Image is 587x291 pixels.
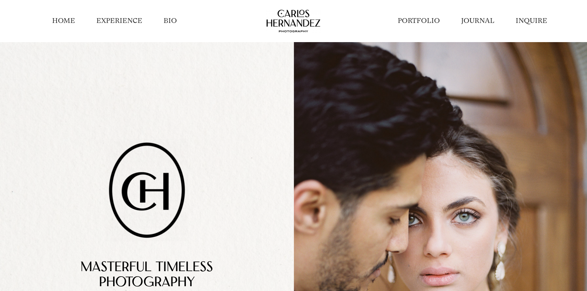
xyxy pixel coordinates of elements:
a: INQUIRE [516,16,547,26]
a: PORTFOLIO [398,16,440,26]
span: PhotoGrAphy [99,276,195,290]
a: EXPERIENCE [96,16,142,26]
a: BIO [164,16,177,26]
a: JOURNAL [461,16,494,26]
a: HOME [52,16,75,26]
span: Masterful TimelEss [81,261,213,275]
